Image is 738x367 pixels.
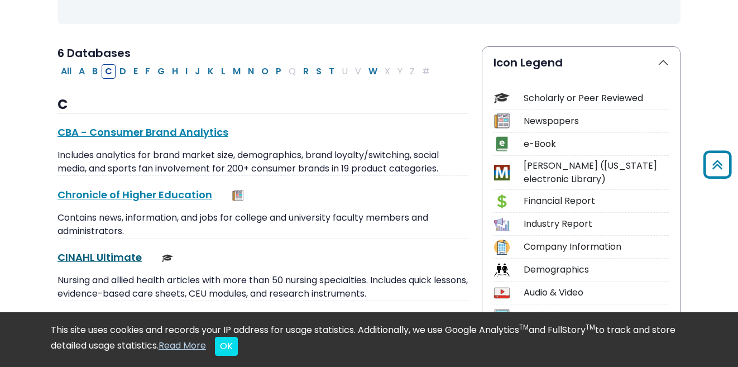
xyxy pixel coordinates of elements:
div: This site uses cookies and records your IP address for usage statistics. Additionally, we use Goo... [51,323,687,356]
button: Filter Results E [130,64,141,79]
img: Icon Financial Report [494,194,509,209]
button: Filter Results F [142,64,154,79]
div: [PERSON_NAME] ([US_STATE] electronic Library) [524,159,669,186]
button: Filter Results H [169,64,181,79]
img: Icon Demographics [494,263,509,278]
h3: C [57,97,468,113]
button: Filter Results S [313,64,325,79]
p: Contains news, information, and jobs for college and university faculty members and administrators. [57,211,468,238]
img: Icon Statistics [494,308,509,323]
img: Icon Company Information [494,240,509,255]
sup: TM [586,322,595,332]
img: Icon Scholarly or Peer Reviewed [494,90,509,106]
div: Audio & Video [524,286,669,299]
button: Filter Results J [191,64,204,79]
a: Read More [159,339,206,352]
div: Alpha-list to filter by first letter of database name [57,64,434,77]
img: Newspapers [232,190,243,201]
button: Filter Results A [75,64,88,79]
img: Icon Industry Report [494,217,509,232]
button: Filter Results K [204,64,217,79]
div: Financial Report [524,194,669,208]
img: Icon e-Book [494,136,509,151]
button: Filter Results O [258,64,272,79]
button: Filter Results B [89,64,101,79]
div: e-Book [524,137,669,151]
img: Icon MeL (Michigan electronic Library) [494,165,509,180]
button: Filter Results C [102,64,116,79]
img: Icon Audio & Video [494,285,509,301]
a: CINAHL Ultimate [57,250,142,264]
button: Close [215,337,238,356]
p: Nursing and allied health articles with more than 50 nursing specialties. Includes quick lessons,... [57,274,468,301]
button: Filter Results P [272,64,285,79]
button: Filter Results R [300,64,312,79]
button: Filter Results T [325,64,338,79]
button: Filter Results N [245,64,257,79]
div: Industry Report [524,217,669,231]
img: Icon Newspapers [494,113,509,128]
div: Company Information [524,240,669,254]
button: Filter Results I [182,64,191,79]
span: 6 Databases [57,45,131,61]
button: Filter Results M [229,64,244,79]
button: Filter Results W [365,64,381,79]
button: All [57,64,75,79]
div: Scholarly or Peer Reviewed [524,92,669,105]
button: Icon Legend [482,47,680,78]
button: Filter Results G [154,64,168,79]
button: Filter Results L [218,64,229,79]
div: Demographics [524,263,669,277]
div: Statistics [524,309,669,322]
button: Filter Results D [116,64,130,79]
a: CBA - Consumer Brand Analytics [57,125,228,139]
img: Scholarly or Peer Reviewed [162,252,173,264]
div: Newspapers [524,115,669,128]
p: Includes analytics for brand market size, demographics, brand loyalty/switching, social media, an... [57,149,468,175]
a: Chronicle of Higher Education [57,188,212,202]
sup: TM [519,322,529,332]
a: Back to Top [699,155,735,174]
